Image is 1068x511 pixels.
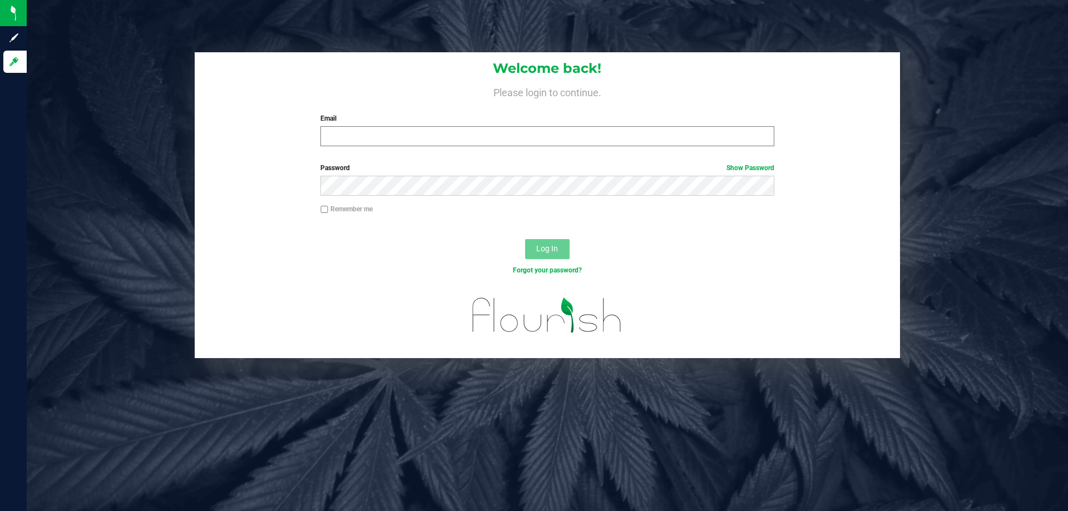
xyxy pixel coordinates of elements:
[525,239,570,259] button: Log In
[8,56,19,67] inline-svg: Log in
[536,244,558,253] span: Log In
[320,113,774,123] label: Email
[320,206,328,214] input: Remember me
[320,164,350,172] span: Password
[195,61,900,76] h1: Welcome back!
[513,266,582,274] a: Forgot your password?
[8,32,19,43] inline-svg: Sign up
[320,204,373,214] label: Remember me
[459,287,635,344] img: flourish_logo.svg
[726,164,774,172] a: Show Password
[195,85,900,98] h4: Please login to continue.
